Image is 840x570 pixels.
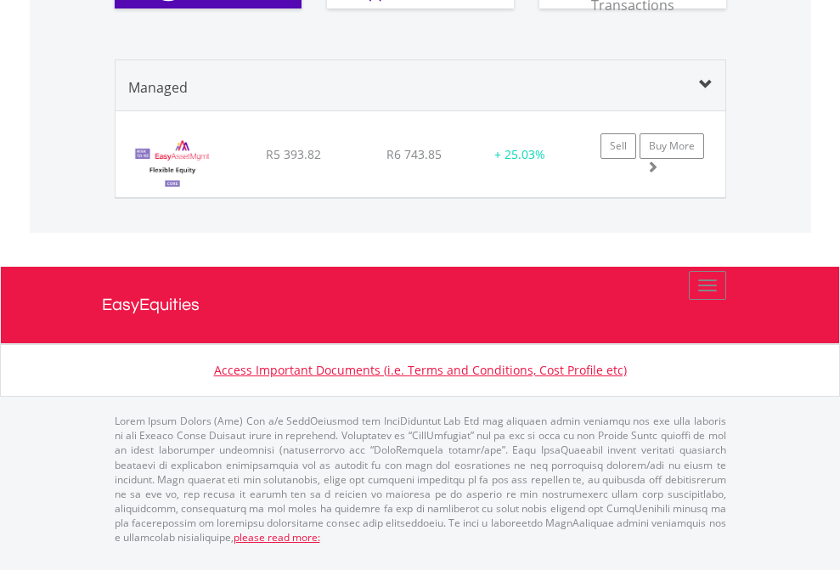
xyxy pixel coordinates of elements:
[102,267,739,343] a: EasyEquities
[640,133,704,159] a: Buy More
[476,146,563,163] div: + 25.03%
[386,146,442,162] span: R6 743.85
[234,530,320,545] a: please read more:
[214,362,627,378] a: Access Important Documents (i.e. Terms and Conditions, Cost Profile etc)
[600,133,636,159] a: Sell
[115,414,726,545] p: Lorem Ipsum Dolors (Ame) Con a/e SeddOeiusmod tem InciDiduntut Lab Etd mag aliquaen admin veniamq...
[124,133,222,193] img: EMPBundle_CEquity.png
[266,146,321,162] span: R5 393.82
[128,78,188,97] span: Managed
